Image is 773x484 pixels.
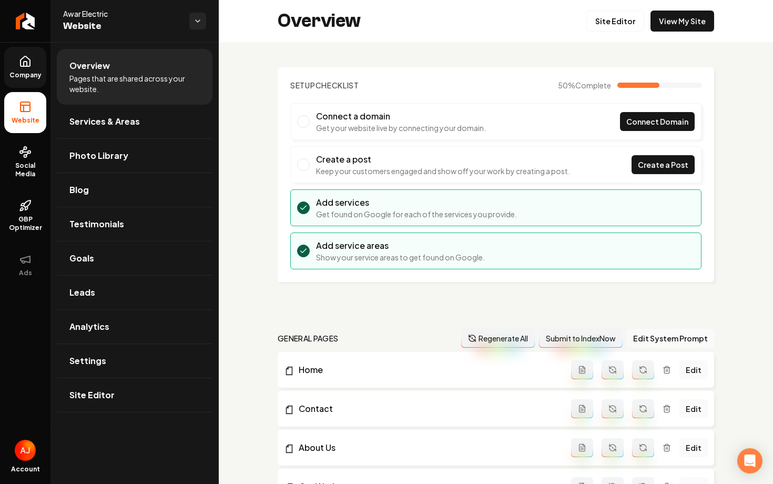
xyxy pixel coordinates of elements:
a: Site Editor [57,378,212,412]
img: Rebolt Logo [16,13,35,29]
span: Site Editor [69,389,115,401]
a: Goals [57,241,212,275]
span: Testimonials [69,218,124,230]
span: Goals [69,252,94,265]
a: Photo Library [57,139,212,173]
a: Contact [284,402,571,415]
a: Edit [679,360,708,379]
h3: Create a post [316,153,570,166]
span: Pages that are shared across your website. [69,73,200,94]
span: Connect Domain [626,116,688,127]
button: Add admin page prompt [571,360,593,379]
span: Overview [69,59,110,72]
a: Settings [57,344,212,378]
span: Settings [69,355,106,367]
a: View My Site [650,11,714,32]
h2: Checklist [290,80,359,90]
a: Analytics [57,310,212,344]
span: Create a Post [638,159,688,170]
a: Company [4,47,46,88]
button: Regenerate All [461,329,535,348]
button: Open user button [15,440,36,461]
span: Website [7,116,44,125]
h3: Add service areas [316,239,485,252]
button: Add admin page prompt [571,399,593,418]
a: Home [284,364,571,376]
p: Get found on Google for each of the services you provide. [316,209,517,219]
a: Leads [57,276,212,309]
button: Edit System Prompt [627,329,714,348]
h3: Add services [316,196,517,209]
span: Leads [69,286,95,299]
p: Show your service areas to get found on Google. [316,252,485,263]
a: Edit [679,438,708,457]
button: Add admin page prompt [571,438,593,457]
span: Blog [69,184,89,196]
a: About Us [284,441,571,454]
img: Austin Jellison [15,440,36,461]
span: Website [63,19,181,34]
span: Setup [290,80,316,90]
h2: Overview [278,11,361,32]
span: GBP Optimizer [4,215,46,232]
a: Create a Post [632,155,695,174]
span: Social Media [4,162,46,178]
a: Social Media [4,137,46,187]
p: Keep your customers engaged and show off your work by creating a post. [316,166,570,176]
a: Testimonials [57,207,212,241]
a: Edit [679,399,708,418]
button: Ads [4,245,46,286]
span: Analytics [69,320,109,333]
a: Blog [57,173,212,207]
a: Connect Domain [620,112,695,131]
span: 50 % [558,80,611,90]
a: Services & Areas [57,105,212,138]
h2: general pages [278,333,339,344]
button: Submit to IndexNow [539,329,623,348]
p: Get your website live by connecting your domain. [316,123,486,133]
h3: Connect a domain [316,110,486,123]
div: Open Intercom Messenger [737,448,762,473]
span: Account [11,465,40,473]
a: Site Editor [586,11,644,32]
span: Ads [15,269,36,277]
a: GBP Optimizer [4,191,46,240]
span: Photo Library [69,149,128,162]
span: Awar Electric [63,8,181,19]
span: Complete [575,80,611,90]
span: Services & Areas [69,115,140,128]
span: Company [5,71,46,79]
